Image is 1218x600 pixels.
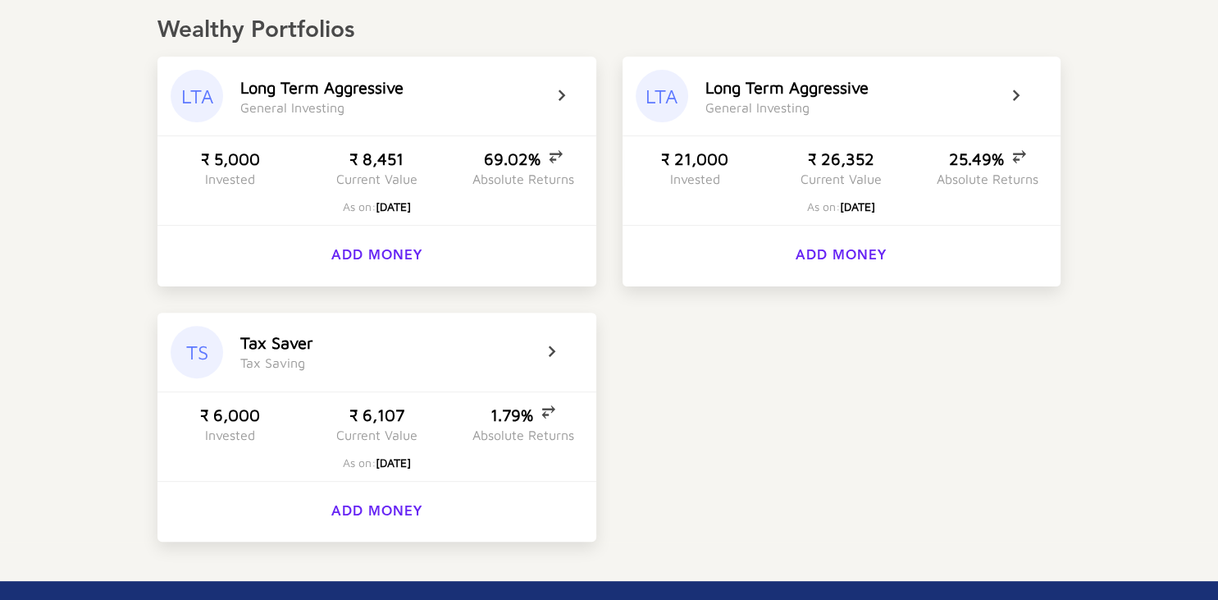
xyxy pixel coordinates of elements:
[311,495,442,529] button: Add money
[240,355,305,370] div: T a x S a v i n g
[343,199,411,213] div: As on:
[840,199,875,213] span: [DATE]
[349,149,404,168] div: ₹ 8,451
[336,428,417,442] div: Current Value
[670,172,720,186] div: Invested
[376,199,411,213] span: [DATE]
[801,172,882,186] div: Current Value
[705,78,869,97] div: L o n g T e r m A g g r e s s i v e
[472,428,574,442] div: Absolute Returns
[200,405,260,424] div: ₹ 6,000
[636,70,688,122] div: LTA
[240,100,344,115] div: G e n e r a l I n v e s t i n g
[472,172,574,186] div: Absolute Returns
[484,149,563,168] div: 69.02%
[171,70,223,122] div: LTA
[311,239,442,273] button: Add money
[490,405,555,424] div: 1.79%
[343,456,411,469] div: As on:
[807,199,875,213] div: As on:
[705,100,810,115] div: G e n e r a l I n v e s t i n g
[205,428,255,442] div: Invested
[661,149,728,168] div: ₹ 21,000
[336,172,417,186] div: Current Value
[201,149,260,168] div: ₹ 5,000
[205,172,255,186] div: Invested
[349,405,404,424] div: ₹ 6,107
[240,78,404,97] div: L o n g T e r m A g g r e s s i v e
[937,172,1038,186] div: Absolute Returns
[776,239,907,273] button: Add money
[240,333,313,352] div: T a x S a v e r
[376,456,411,469] span: [DATE]
[171,326,223,378] div: TS
[949,149,1026,168] div: 25.49%
[157,17,1061,45] div: Wealthy Portfolios
[808,149,874,168] div: ₹ 26,352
